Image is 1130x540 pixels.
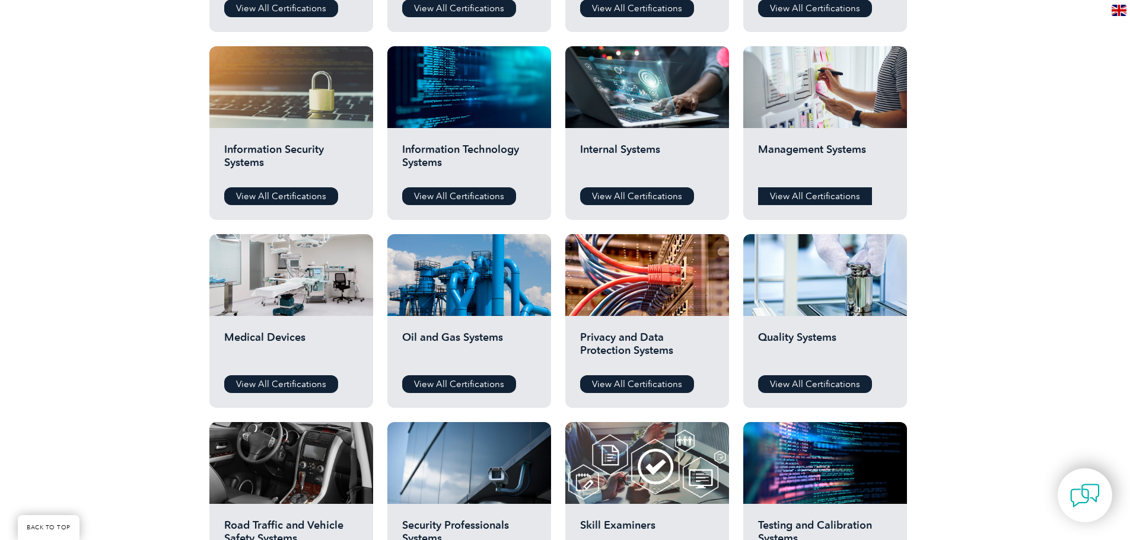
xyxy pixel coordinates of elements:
[224,143,358,178] h2: Information Security Systems
[758,143,892,178] h2: Management Systems
[1112,5,1126,16] img: en
[758,331,892,366] h2: Quality Systems
[402,143,536,178] h2: Information Technology Systems
[402,187,516,205] a: View All Certifications
[758,375,872,393] a: View All Certifications
[580,187,694,205] a: View All Certifications
[224,375,338,393] a: View All Certifications
[580,375,694,393] a: View All Certifications
[1070,481,1100,510] img: contact-chat.png
[580,143,714,178] h2: Internal Systems
[758,187,872,205] a: View All Certifications
[580,331,714,366] h2: Privacy and Data Protection Systems
[18,515,79,540] a: BACK TO TOP
[402,375,516,393] a: View All Certifications
[224,331,358,366] h2: Medical Devices
[402,331,536,366] h2: Oil and Gas Systems
[224,187,338,205] a: View All Certifications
